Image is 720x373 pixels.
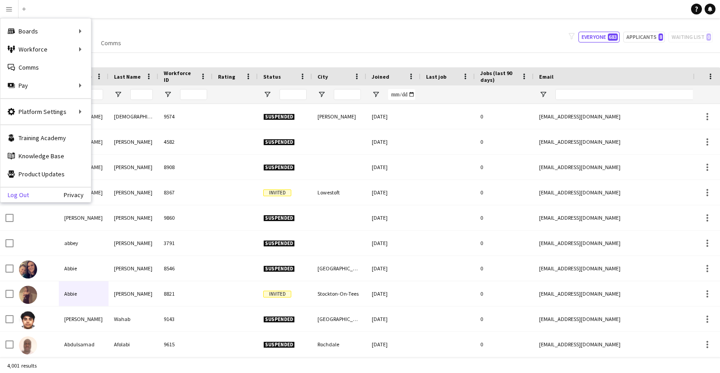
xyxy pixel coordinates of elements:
div: [GEOGRAPHIC_DATA] [312,256,366,281]
div: [DEMOGRAPHIC_DATA] [109,104,158,129]
div: [DATE] [366,231,421,255]
button: Open Filter Menu [372,90,380,99]
div: [PERSON_NAME] [109,129,158,154]
div: [DATE] [366,104,421,129]
div: 0 [475,180,534,205]
div: 0 [475,104,534,129]
div: [PERSON_NAME] [109,205,158,230]
div: [EMAIL_ADDRESS][DOMAIN_NAME] [534,332,715,357]
input: Email Filter Input [555,89,709,100]
span: Email [539,73,554,80]
div: [EMAIL_ADDRESS][DOMAIN_NAME] [534,231,715,255]
span: Suspended [263,164,295,171]
div: [DATE] [366,256,421,281]
div: Boards [0,22,91,40]
div: 9615 [158,332,213,357]
div: [PERSON_NAME] [59,307,109,331]
div: 8546 [158,256,213,281]
a: Product Updates [0,165,91,183]
span: Suspended [263,139,295,146]
a: Training Academy [0,129,91,147]
span: 683 [608,33,618,41]
div: Abdulsamad [59,332,109,357]
button: Open Filter Menu [164,90,172,99]
div: [PERSON_NAME] [59,205,109,230]
div: Rochdale [312,332,366,357]
a: Log Out [0,191,29,198]
img: Abbie Jackson [19,286,37,304]
div: 3791 [158,231,213,255]
div: 0 [475,155,534,179]
span: Status [263,73,281,80]
div: abbey [59,231,109,255]
div: 8367 [158,180,213,205]
img: Abdul Wahab [19,311,37,329]
input: City Filter Input [334,89,361,100]
div: [PERSON_NAME] [109,256,158,281]
div: [DATE] [366,332,421,357]
span: Last job [426,73,446,80]
div: 0 [475,281,534,306]
div: 4582 [158,129,213,154]
div: 9143 [158,307,213,331]
div: [PERSON_NAME] [109,155,158,179]
span: Rating [218,73,235,80]
span: Suspended [263,215,295,222]
div: [DATE] [366,180,421,205]
div: 8908 [158,155,213,179]
a: Knowledge Base [0,147,91,165]
div: 0 [475,231,534,255]
div: [EMAIL_ADDRESS][DOMAIN_NAME] [534,307,715,331]
button: Open Filter Menu [114,90,122,99]
button: Open Filter Menu [539,90,547,99]
div: 9574 [158,104,213,129]
span: Comms [101,39,121,47]
div: 0 [475,129,534,154]
input: Joined Filter Input [388,89,415,100]
div: Pay [0,76,91,94]
span: 8 [658,33,663,41]
span: Jobs (last 90 days) [480,70,517,83]
div: [DATE] [366,205,421,230]
span: Suspended [263,316,295,323]
div: Lowestoft [312,180,366,205]
div: Abbie [59,256,109,281]
div: 9860 [158,205,213,230]
div: [PERSON_NAME] [109,231,158,255]
div: [GEOGRAPHIC_DATA] [312,307,366,331]
div: [EMAIL_ADDRESS][DOMAIN_NAME] [534,180,715,205]
div: Workforce [0,40,91,58]
span: Suspended [263,341,295,348]
span: Joined [372,73,389,80]
input: First Name Filter Input [81,89,103,100]
a: Privacy [64,191,91,198]
div: [EMAIL_ADDRESS][DOMAIN_NAME] [534,129,715,154]
div: [EMAIL_ADDRESS][DOMAIN_NAME] [534,155,715,179]
div: Platform Settings [0,103,91,121]
div: 0 [475,256,534,281]
div: Abbie [59,281,109,306]
div: [DATE] [366,155,421,179]
input: Last Name Filter Input [130,89,153,100]
div: 8821 [158,281,213,306]
div: [EMAIL_ADDRESS][DOMAIN_NAME] [534,256,715,281]
input: Status Filter Input [279,89,307,100]
span: Suspended [263,240,295,247]
span: Suspended [263,265,295,272]
div: [EMAIL_ADDRESS][DOMAIN_NAME] [534,104,715,129]
div: [EMAIL_ADDRESS][DOMAIN_NAME] [534,281,715,306]
div: [PERSON_NAME] [312,104,366,129]
input: Workforce ID Filter Input [180,89,207,100]
span: Invited [263,189,291,196]
div: [DATE] [366,129,421,154]
div: Wahab [109,307,158,331]
img: Abbie Clark [19,260,37,279]
div: [PERSON_NAME] [109,180,158,205]
div: [DATE] [366,281,421,306]
span: Workforce ID [164,70,196,83]
img: Abdulsamad Afolabi [19,336,37,354]
span: Last Name [114,73,141,80]
div: 0 [475,307,534,331]
div: Afolabi [109,332,158,357]
div: [DATE] [366,307,421,331]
